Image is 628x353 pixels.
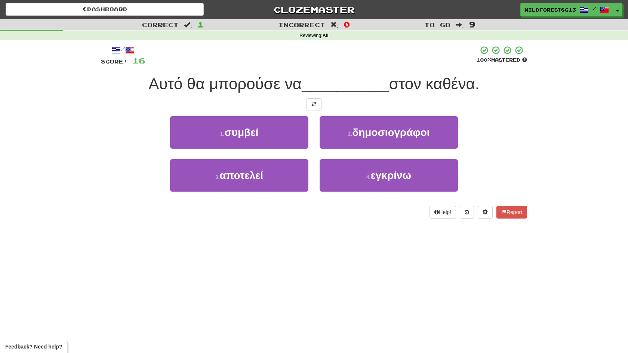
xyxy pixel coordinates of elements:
a: WildForest8613 / [520,3,613,16]
div: Mastered [476,57,527,64]
span: εγκρίνω [370,170,411,181]
span: To go [424,21,450,28]
small: 4 . [366,174,371,180]
span: 9 [469,20,475,29]
span: στον καθένα. [389,75,480,93]
span: : [456,22,464,28]
span: 16 [132,56,145,65]
button: Toggle translation (alt+t) [307,98,321,111]
span: δημοσιογράφοι [352,127,430,138]
button: Help! [430,206,456,219]
span: 100 % [476,57,491,63]
span: Αυτό θα μπορούσε να [148,75,302,93]
span: 0 [344,20,350,29]
span: WildForest8613 [524,6,576,13]
button: 1.συμβεί [170,116,308,149]
button: 4.εγκρίνω [320,159,458,192]
button: Report [496,206,527,219]
span: Open feedback widget [5,343,62,350]
span: __________ [302,75,389,93]
span: Incorrect [278,21,325,28]
span: συμβεί [224,127,258,138]
div: / [101,46,145,55]
button: 2.δημοσιογράφοι [320,116,458,149]
a: Dashboard [6,3,204,16]
button: 3.αποτελεί [170,159,308,192]
small: 2 . [348,131,352,137]
span: 1 [197,20,204,29]
a: Clozemaster [215,3,413,16]
span: : [184,22,192,28]
span: Score: [101,58,128,65]
span: Correct [142,21,179,28]
span: / [592,6,596,11]
small: 3 . [215,174,220,180]
button: Round history (alt+y) [460,206,474,219]
span: αποτελεί [220,170,264,181]
small: 1 . [220,131,225,137]
strong: All [323,33,329,38]
span: : [330,22,339,28]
